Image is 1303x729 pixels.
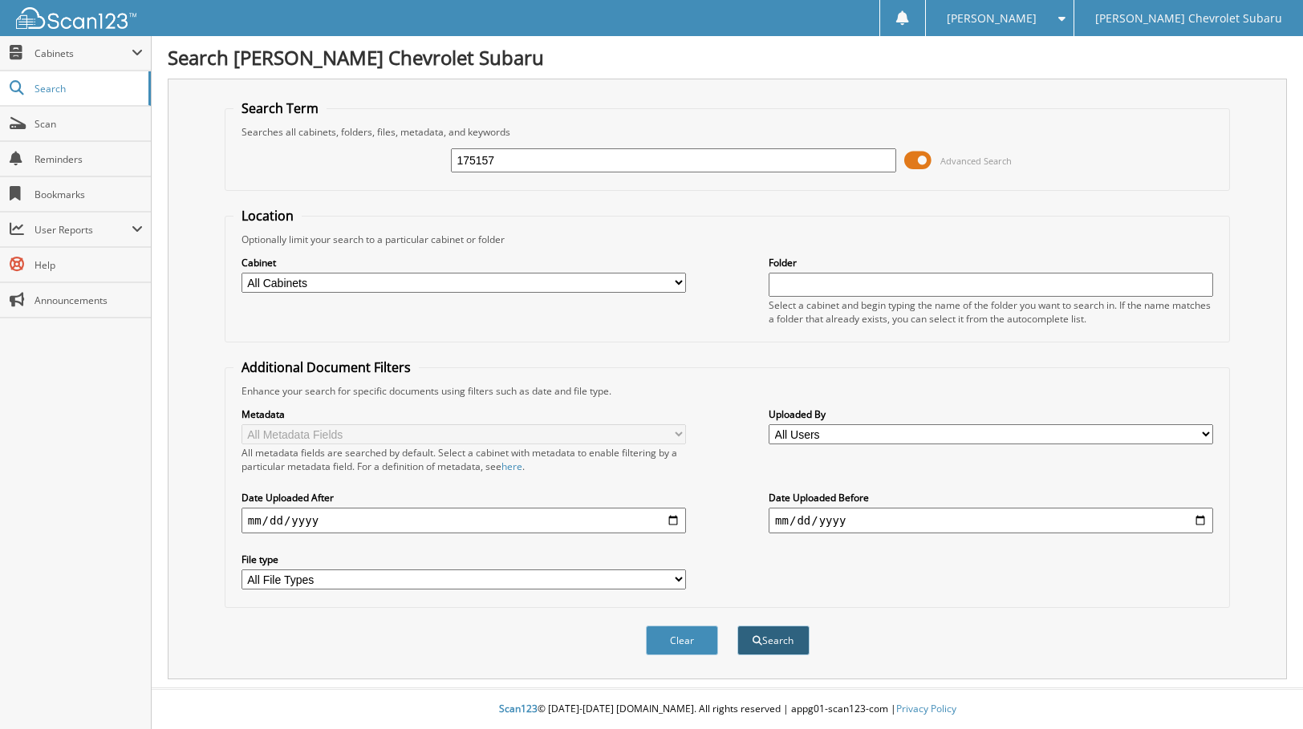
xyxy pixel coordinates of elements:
div: © [DATE]-[DATE] [DOMAIN_NAME]. All rights reserved | appg01-scan123-com | [152,690,1303,729]
span: User Reports [35,223,132,237]
div: Searches all cabinets, folders, files, metadata, and keywords [233,125,1222,139]
label: Uploaded By [769,407,1213,421]
label: Metadata [242,407,686,421]
span: Help [35,258,143,272]
span: Advanced Search [940,155,1012,167]
legend: Additional Document Filters [233,358,419,376]
input: start [242,508,686,533]
span: Search [35,82,140,95]
button: Clear [646,626,718,655]
iframe: Chat Widget [1223,652,1303,729]
legend: Search Term [233,99,327,117]
label: Date Uploaded Before [769,491,1213,504]
legend: Location [233,207,302,225]
span: Announcements [35,294,143,307]
span: [PERSON_NAME] [947,14,1037,23]
span: Scan123 [499,702,538,715]
div: Select a cabinet and begin typing the name of the folder you want to search in. If the name match... [769,298,1213,326]
button: Search [737,626,810,655]
span: Scan [35,117,143,131]
span: Reminders [35,152,143,166]
div: Optionally limit your search to a particular cabinet or folder [233,233,1222,246]
img: scan123-logo-white.svg [16,7,136,29]
a: here [501,460,522,473]
span: [PERSON_NAME] Chevrolet Subaru [1095,14,1282,23]
label: Date Uploaded After [242,491,686,504]
div: Enhance your search for specific documents using filters such as date and file type. [233,384,1222,398]
label: Folder [769,256,1213,269]
label: Cabinet [242,256,686,269]
a: Privacy Policy [896,702,956,715]
span: Bookmarks [35,188,143,201]
div: All metadata fields are searched by default. Select a cabinet with metadata to enable filtering b... [242,446,686,473]
h1: Search [PERSON_NAME] Chevrolet Subaru [168,44,1287,71]
input: end [769,508,1213,533]
label: File type [242,553,686,566]
span: Cabinets [35,47,132,60]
